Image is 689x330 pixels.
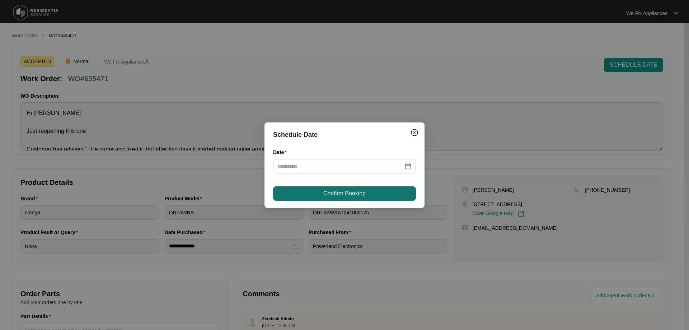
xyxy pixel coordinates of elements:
button: Confirm Booking [273,186,416,201]
input: Date [277,162,403,170]
img: closeCircle [410,128,419,137]
label: Date [273,149,290,156]
div: Schedule Date [273,130,416,140]
button: Close [409,127,420,138]
span: Confirm Booking [323,189,366,198]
